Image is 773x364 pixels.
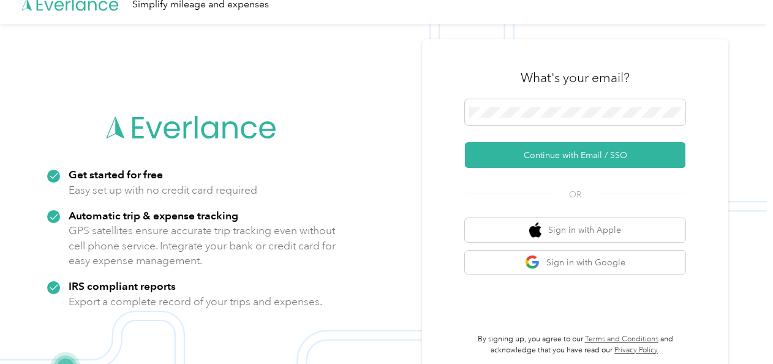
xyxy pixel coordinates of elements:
span: OR [554,188,597,201]
strong: Automatic trip & expense tracking [69,209,238,222]
strong: Get started for free [69,168,163,181]
p: GPS satellites ensure accurate trip tracking even without cell phone service. Integrate your bank... [69,223,336,268]
a: Terms and Conditions [585,335,658,344]
a: Privacy Policy [614,346,658,355]
img: apple logo [529,222,541,238]
button: apple logoSign in with Apple [465,218,685,242]
img: google logo [525,255,540,270]
h3: What's your email? [521,69,630,86]
button: Continue with Email / SSO [465,142,685,168]
strong: IRS compliant reports [69,279,176,292]
p: By signing up, you agree to our and acknowledge that you have read our . [465,334,685,355]
button: google logoSign in with Google [465,251,685,275]
p: Export a complete record of your trips and expenses. [69,294,322,309]
p: Easy set up with no credit card required [69,183,257,198]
